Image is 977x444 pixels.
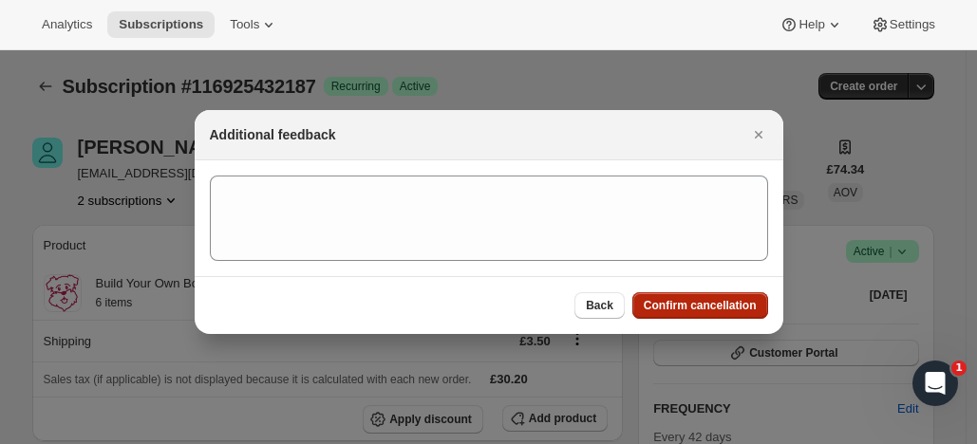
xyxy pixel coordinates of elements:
[218,11,290,38] button: Tools
[799,17,824,32] span: Help
[230,17,259,32] span: Tools
[632,292,768,319] button: Confirm cancellation
[768,11,855,38] button: Help
[574,292,625,319] button: Back
[30,11,103,38] button: Analytics
[912,361,958,406] iframe: Intercom live chat
[210,125,336,144] h2: Additional feedback
[119,17,203,32] span: Subscriptions
[644,298,757,313] span: Confirm cancellation
[859,11,947,38] button: Settings
[890,17,935,32] span: Settings
[951,361,967,376] span: 1
[42,17,92,32] span: Analytics
[745,121,772,148] button: Close
[107,11,215,38] button: Subscriptions
[586,298,613,313] span: Back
